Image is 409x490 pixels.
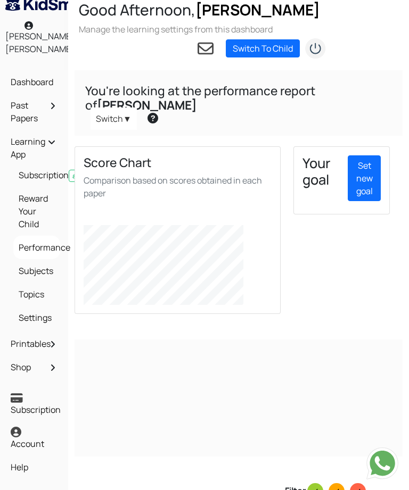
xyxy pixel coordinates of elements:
[16,189,58,233] a: Reward Your Child
[16,285,58,303] a: Topics
[8,73,60,91] a: Dashboard
[302,155,336,188] h3: Your goal
[16,166,58,184] a: Subscriptionactive
[226,39,300,57] a: Switch To Child
[79,1,320,19] h2: Good Afternoon,
[8,96,60,127] a: Past Papers
[305,38,326,59] img: logout2.png
[79,23,320,35] h3: Manage the learning settings from this dashboard
[348,155,381,201] a: Set new goal
[97,97,197,113] b: [PERSON_NAME]
[8,390,60,419] a: Subscription
[8,358,60,376] a: Shop
[84,155,272,170] h4: Score Chart
[8,458,60,476] a: Help
[366,447,398,479] img: Send whatsapp message to +442080035976
[85,84,392,112] h4: You're looking at the performance report of
[16,238,58,256] a: Performance
[16,309,58,327] a: Settings
[16,262,58,280] a: Subjects
[91,107,137,130] a: Switch
[8,132,60,163] a: Learning App
[84,175,262,199] smal: Comparison based on scores obtained in each paper
[8,335,60,353] a: Printables
[8,424,60,453] a: Account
